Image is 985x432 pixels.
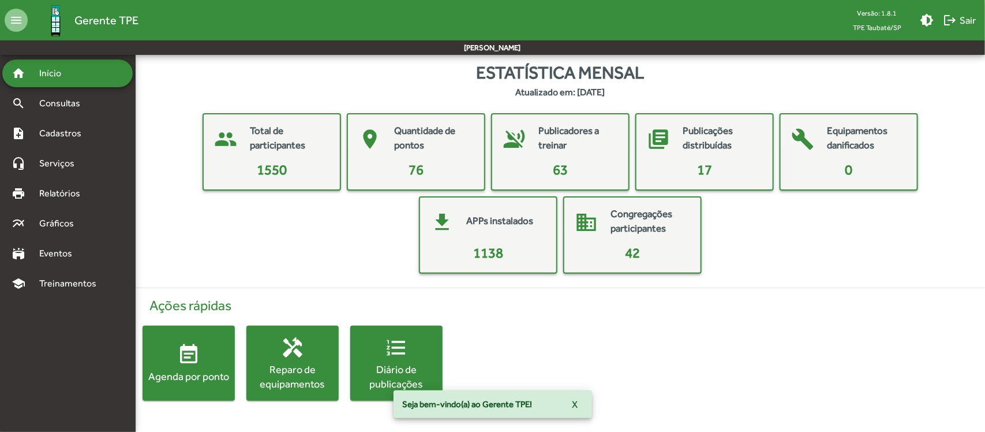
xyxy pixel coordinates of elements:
[12,217,25,230] mat-icon: multiline_chart
[538,124,617,153] mat-card-title: Publicadores a treinar
[12,66,25,80] mat-icon: home
[625,245,640,260] span: 42
[409,162,424,177] span: 76
[403,399,533,410] span: Seja bem-vindo(a) ao Gerente TPE!
[12,247,25,260] mat-icon: stadium
[246,362,339,390] div: Reparo de equipamentos
[12,126,25,140] mat-icon: note_add
[938,10,980,31] button: Sair
[37,2,74,39] img: Logo
[143,297,978,314] h4: Ações rápidas
[827,124,905,153] mat-card-title: Equipamentos danificados
[466,214,533,229] mat-card-title: APPs instalados
[32,157,90,170] span: Serviços
[12,96,25,110] mat-icon: search
[477,59,645,85] span: Estatística mensal
[611,207,689,236] mat-card-title: Congregações participantes
[569,205,604,240] mat-icon: domain
[641,122,676,157] mat-icon: library_books
[177,343,200,366] mat-icon: event_note
[785,122,820,157] mat-icon: build
[844,20,911,35] span: TPE Taubaté/SP
[473,245,503,260] span: 1138
[394,124,473,153] mat-card-title: Quantidade de pontos
[425,205,459,240] mat-icon: get_app
[385,336,408,359] mat-icon: format_list_numbered
[32,66,78,80] span: Início
[12,157,25,170] mat-icon: headset_mic
[943,13,957,27] mat-icon: logout
[32,187,95,200] span: Relatórios
[32,96,95,110] span: Consultas
[572,394,578,415] span: X
[74,11,138,29] span: Gerente TPE
[683,124,761,153] mat-card-title: Publicações distribuídas
[845,162,853,177] span: 0
[12,187,25,200] mat-icon: print
[32,126,96,140] span: Cadastros
[553,162,568,177] span: 63
[250,124,328,153] mat-card-title: Total de participantes
[257,162,287,177] span: 1550
[143,369,235,383] div: Agenda por ponto
[563,394,587,415] button: X
[32,247,88,260] span: Eventos
[353,122,387,157] mat-icon: place
[497,122,531,157] mat-icon: voice_over_off
[350,326,443,401] button: Diário de publicações
[246,326,339,401] button: Reparo de equipamentos
[28,2,138,39] a: Gerente TPE
[12,277,25,291] mat-icon: school
[32,217,89,230] span: Gráficos
[208,122,243,157] mat-icon: people
[5,9,28,32] mat-icon: menu
[844,6,911,20] div: Versão: 1.8.1
[943,10,976,31] span: Sair
[281,336,304,359] mat-icon: handyman
[920,13,934,27] mat-icon: brightness_medium
[143,326,235,401] button: Agenda por ponto
[32,277,110,291] span: Treinamentos
[350,362,443,390] div: Diário de publicações
[697,162,712,177] span: 17
[516,85,605,99] strong: Atualizado em: [DATE]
